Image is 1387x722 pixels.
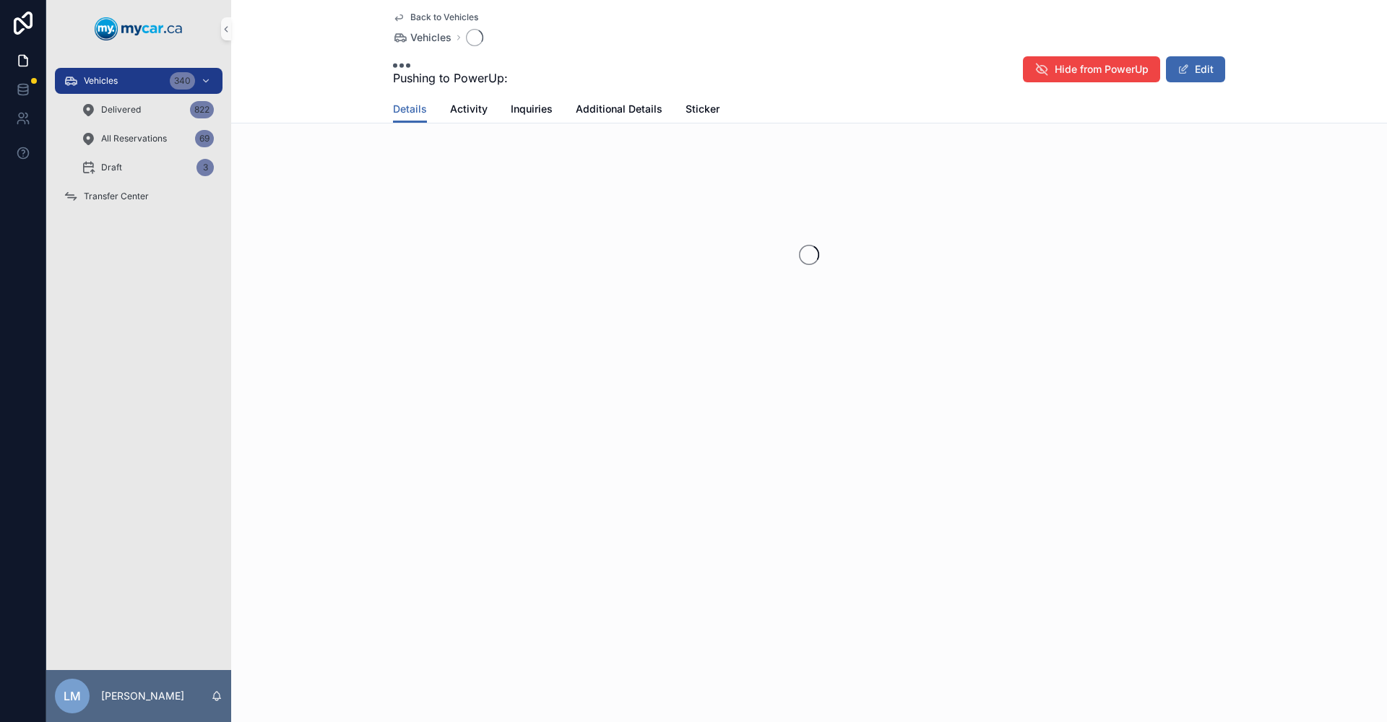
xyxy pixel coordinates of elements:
div: 340 [170,72,195,90]
a: All Reservations69 [72,126,222,152]
span: Back to Vehicles [410,12,478,23]
span: Details [393,102,427,116]
span: All Reservations [101,133,167,144]
img: App logo [95,17,183,40]
div: 3 [196,159,214,176]
span: Vehicles [410,30,451,45]
span: LM [64,687,81,705]
a: Back to Vehicles [393,12,478,23]
div: 69 [195,130,214,147]
a: Details [393,96,427,123]
button: Edit [1166,56,1225,82]
span: Hide from PowerUp [1055,62,1149,77]
a: Draft3 [72,155,222,180]
a: Vehicles [393,30,451,45]
span: Vehicles [84,75,118,87]
a: Sticker [686,96,720,125]
span: Transfer Center [84,191,149,202]
span: Draft [101,162,122,173]
span: Activity [450,102,488,116]
span: Inquiries [511,102,553,116]
span: Delivered [101,104,141,116]
span: Additional Details [576,102,662,116]
p: [PERSON_NAME] [101,689,184,703]
a: Activity [450,96,488,125]
div: scrollable content [46,58,231,228]
a: Delivered822 [72,97,222,123]
span: Sticker [686,102,720,116]
span: Pushing to PowerUp: [393,69,508,87]
a: Inquiries [511,96,553,125]
button: Hide from PowerUp [1023,56,1160,82]
a: Additional Details [576,96,662,125]
div: 822 [190,101,214,118]
a: Transfer Center [55,183,222,209]
a: Vehicles340 [55,68,222,94]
